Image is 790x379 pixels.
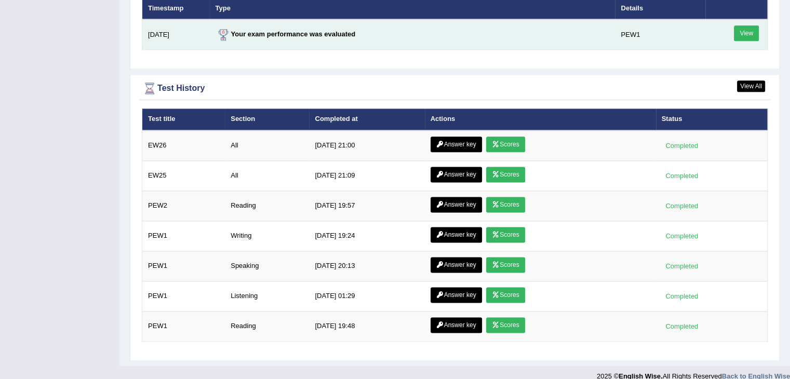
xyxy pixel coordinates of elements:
a: Scores [486,137,525,152]
a: Scores [486,287,525,303]
a: Scores [486,197,525,212]
a: Answer key [431,317,482,333]
div: Completed [662,231,702,241]
div: Completed [662,261,702,272]
td: PEW1 [142,281,225,311]
a: Scores [486,227,525,242]
strong: Your exam performance was evaluated [216,30,356,38]
td: Speaking [225,251,309,281]
a: Answer key [431,167,482,182]
td: PEW1 [142,221,225,251]
td: [DATE] 20:13 [309,251,424,281]
td: [DATE] 19:48 [309,311,424,341]
th: Section [225,109,309,130]
td: Writing [225,221,309,251]
div: Completed [662,321,702,332]
div: Completed [662,140,702,151]
a: Answer key [431,227,482,242]
td: PEW1 [142,311,225,341]
td: All [225,130,309,161]
td: Reading [225,191,309,221]
a: Answer key [431,137,482,152]
td: [DATE] 21:09 [309,160,424,191]
a: Answer key [431,287,482,303]
th: Status [656,109,768,130]
td: [DATE] 21:00 [309,130,424,161]
td: EW25 [142,160,225,191]
div: Completed [662,291,702,302]
a: View All [737,80,765,92]
td: [DATE] 19:57 [309,191,424,221]
a: Answer key [431,197,482,212]
td: EW26 [142,130,225,161]
th: Actions [425,109,656,130]
div: Test History [142,80,768,96]
td: [DATE] [142,19,210,50]
td: PEW1 [142,251,225,281]
td: Listening [225,281,309,311]
div: Completed [662,170,702,181]
a: Answer key [431,257,482,273]
a: Scores [486,257,525,273]
td: All [225,160,309,191]
td: PEW2 [142,191,225,221]
td: [DATE] 19:24 [309,221,424,251]
td: PEW1 [615,19,705,50]
a: Scores [486,317,525,333]
td: Reading [225,311,309,341]
td: [DATE] 01:29 [309,281,424,311]
th: Completed at [309,109,424,130]
th: Test title [142,109,225,130]
a: View [734,25,759,41]
div: Completed [662,200,702,211]
a: Scores [486,167,525,182]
